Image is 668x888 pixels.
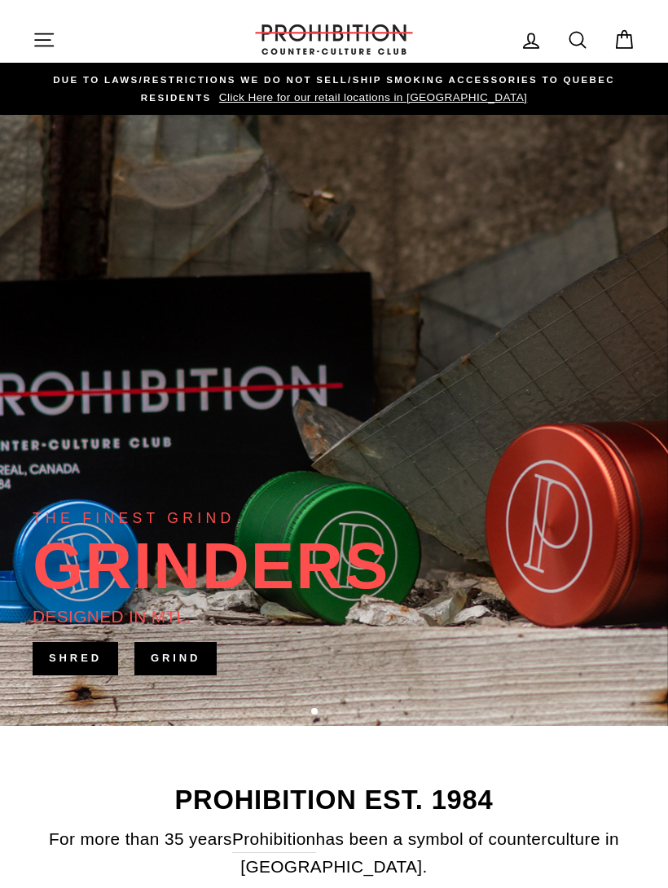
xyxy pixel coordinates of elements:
[33,642,118,675] a: SHRED
[352,709,360,717] button: 4
[215,91,527,103] span: Click Here for our retail locations in [GEOGRAPHIC_DATA]
[33,825,635,881] p: For more than 35 years has been a symbol of counterculture in [GEOGRAPHIC_DATA].
[33,507,235,530] div: THE FINEST GRIND
[53,75,615,103] span: DUE TO LAWS/restrictions WE DO NOT SELL/SHIP SMOKING ACCESSORIES to qUEBEC RESIDENTS
[33,603,191,630] div: DESIGNED IN MTL.
[339,709,347,717] button: 3
[134,642,217,675] a: GRIND
[253,24,415,55] img: PROHIBITION COUNTER-CULTURE CLUB
[33,534,389,599] div: GRINDERS
[326,709,334,717] button: 2
[311,708,319,716] button: 1
[232,825,316,853] a: Prohibition
[37,71,631,107] a: DUE TO LAWS/restrictions WE DO NOT SELL/SHIP SMOKING ACCESSORIES to qUEBEC RESIDENTS Click Here f...
[33,787,635,814] h2: PROHIBITION EST. 1984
